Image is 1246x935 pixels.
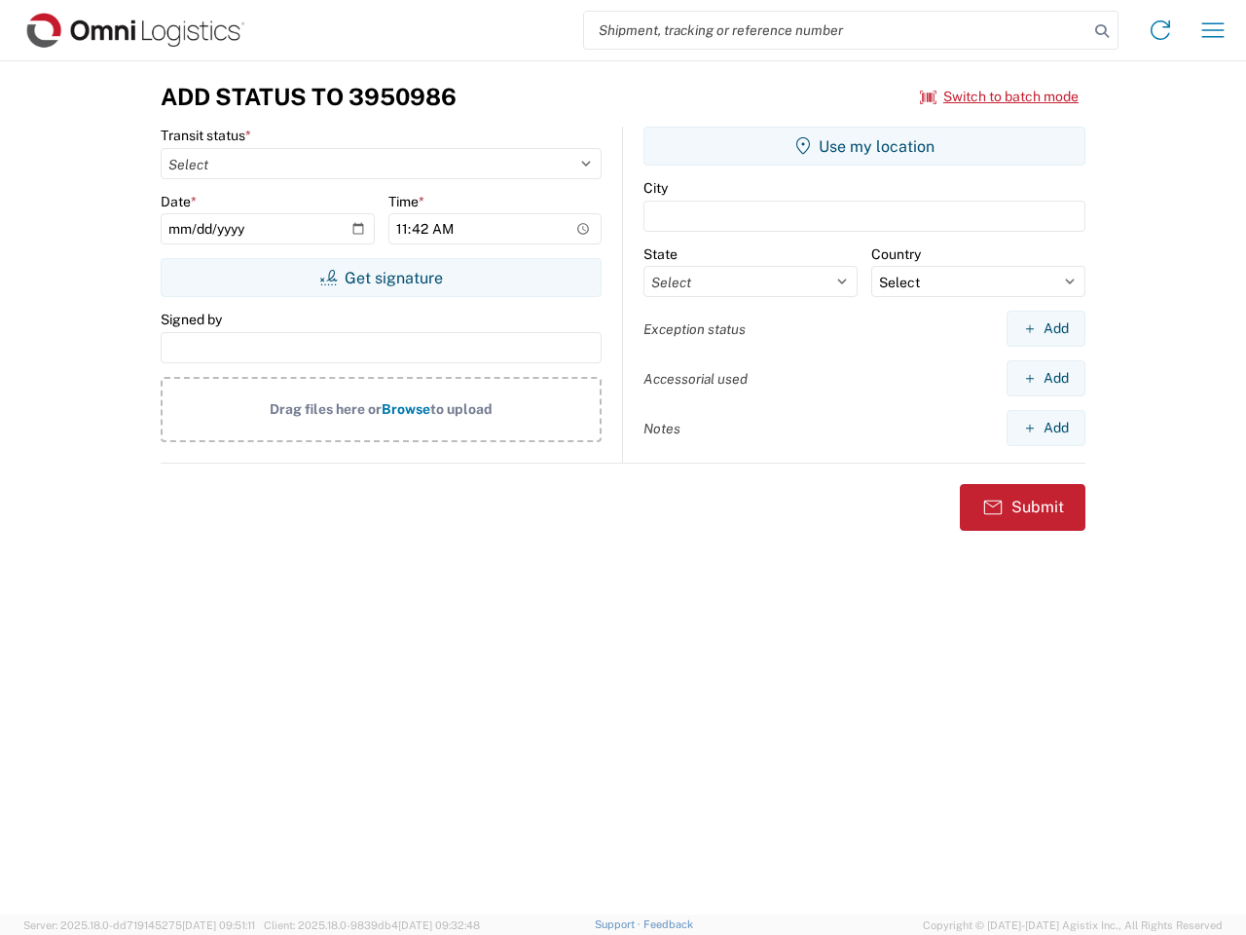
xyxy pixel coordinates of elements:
[161,193,197,210] label: Date
[643,127,1085,166] button: Use my location
[264,919,480,931] span: Client: 2025.18.0-9839db4
[161,311,222,328] label: Signed by
[388,193,424,210] label: Time
[595,918,643,930] a: Support
[1007,360,1085,396] button: Add
[1007,410,1085,446] button: Add
[923,916,1223,934] span: Copyright © [DATE]-[DATE] Agistix Inc., All Rights Reserved
[960,484,1085,531] button: Submit
[920,81,1079,113] button: Switch to batch mode
[430,401,493,417] span: to upload
[643,370,748,388] label: Accessorial used
[584,12,1088,49] input: Shipment, tracking or reference number
[182,919,255,931] span: [DATE] 09:51:11
[643,420,680,437] label: Notes
[643,918,693,930] a: Feedback
[643,320,746,338] label: Exception status
[161,258,602,297] button: Get signature
[382,401,430,417] span: Browse
[161,83,457,111] h3: Add Status to 3950986
[270,401,382,417] span: Drag files here or
[643,245,678,263] label: State
[161,127,251,144] label: Transit status
[643,179,668,197] label: City
[1007,311,1085,347] button: Add
[23,919,255,931] span: Server: 2025.18.0-dd719145275
[398,919,480,931] span: [DATE] 09:32:48
[871,245,921,263] label: Country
